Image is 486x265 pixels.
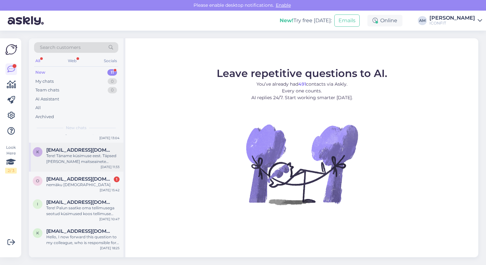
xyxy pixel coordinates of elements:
div: Socials [103,57,118,65]
div: [DATE] 11:33 [101,165,120,169]
div: All [34,57,41,65]
span: Leave repetitive questions to AI. [217,67,387,80]
img: Askly Logo [5,43,17,56]
span: Karltinniste@gmail.com [46,228,113,234]
div: 0 [108,87,117,93]
div: AM [418,16,427,25]
div: 1 [114,176,120,182]
div: Online [367,15,402,26]
span: Enable [274,2,293,8]
span: New chats [66,125,86,131]
img: No Chat active [244,106,360,222]
span: o [36,178,39,183]
div: [DATE] 18:25 [100,246,120,251]
span: k [36,149,39,154]
div: Web [67,57,78,65]
span: K [36,231,39,235]
div: 0 [108,78,117,85]
div: [PERSON_NAME] [429,15,475,21]
div: nemāku [DEMOGRAPHIC_DATA] [46,182,120,188]
div: 2 / 3 [5,168,17,174]
div: Tere! Palun saatke oma tellimusega seotud küsimused koos tellimuse numbriga aadressile [EMAIL_ADD... [46,205,120,217]
div: My chats [35,78,54,85]
div: [DATE] 10:47 [99,217,120,222]
div: 11 [107,69,117,76]
div: Tere! Täname küsimuse eest. Täpsed [PERSON_NAME] maitseainete koostisosad ICONFIT Beauty Collagen... [46,153,120,165]
div: ICONFIT [429,21,475,26]
p: You’ve already had contacts via Askly. Every one counts. AI replies 24/7. Start working smarter [... [217,81,387,101]
div: New [35,69,45,76]
div: [DATE] 13:04 [99,136,120,140]
span: ojarsleikarts2@inbox.lv [46,176,113,182]
span: Search customers [40,44,81,51]
b: 491 [298,81,306,87]
span: krivald@protonmail.com [46,147,113,153]
div: AI Assistant [35,96,59,102]
div: [DATE] 15:42 [100,188,120,193]
div: All [35,105,41,111]
button: Emails [334,14,360,27]
span: indrekreiland@gmail.com [46,199,113,205]
span: i [37,202,38,206]
a: [PERSON_NAME]ICONFIT [429,15,482,26]
div: Archived [35,114,54,120]
div: Hello, I now forward this question to my colleague, who is responsible for this. The reply will b... [46,234,120,246]
b: New! [280,17,293,24]
div: Try free [DATE]: [280,17,332,24]
div: Team chats [35,87,59,93]
div: Look Here [5,145,17,174]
